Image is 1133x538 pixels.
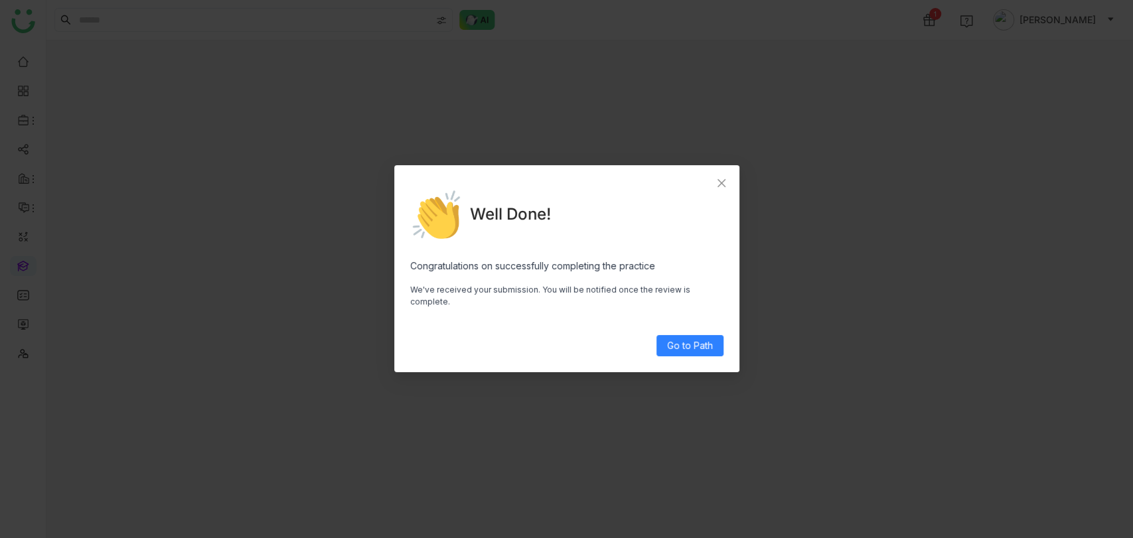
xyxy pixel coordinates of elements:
button: Go to Path [656,336,723,357]
button: Close [704,165,739,201]
div: We've received your submission. You will be notified once the review is complete. [410,284,723,309]
span: 👏 [410,181,463,248]
div: Well Done! [410,181,723,248]
span: Go to Path [667,339,713,354]
div: Congratulations on successfully completing the practice [410,259,723,273]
